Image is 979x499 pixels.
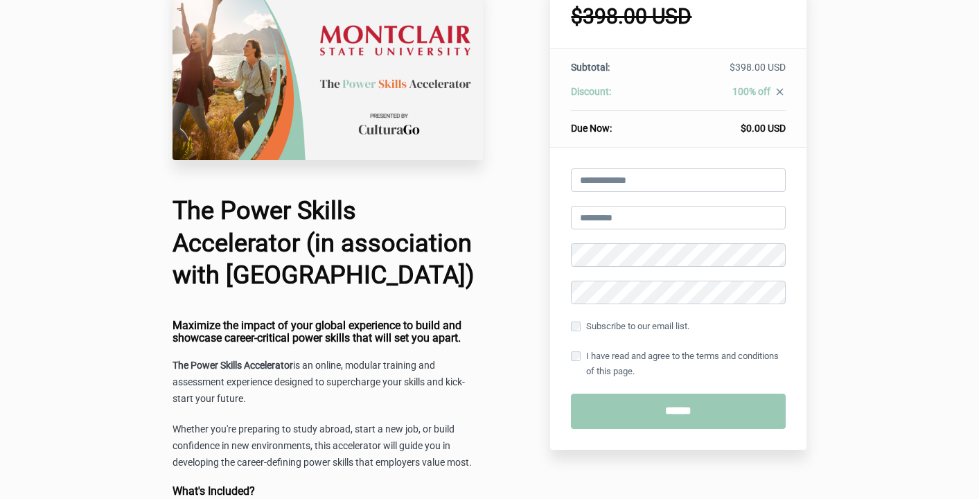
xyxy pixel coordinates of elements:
label: I have read and agree to the terms and conditions of this page. [571,349,786,379]
label: Subscribe to our email list. [571,319,689,334]
h1: The Power Skills Accelerator (in association with [GEOGRAPHIC_DATA]) [173,195,483,292]
a: close [770,86,786,101]
h1: $398.00 USD [571,6,786,27]
td: $398.00 USD [662,60,786,85]
i: close [774,86,786,98]
p: Whether you're preparing to study abroad, start a new job, or build confidence in new environment... [173,421,483,471]
span: $0.00 USD [741,123,786,134]
p: is an online, modular training and assessment experience designed to supercharge your skills and ... [173,358,483,408]
h4: Maximize the impact of your global experience to build and showcase career-critical power skills ... [173,319,483,344]
h4: What's Included? [173,485,483,498]
th: Discount: [571,85,661,111]
span: 100% off [732,86,770,97]
input: I have read and agree to the terms and conditions of this page. [571,351,581,361]
th: Due Now: [571,111,661,136]
span: Subtotal: [571,62,610,73]
strong: The Power Skills Accelerator [173,360,293,371]
input: Subscribe to our email list. [571,322,581,331]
